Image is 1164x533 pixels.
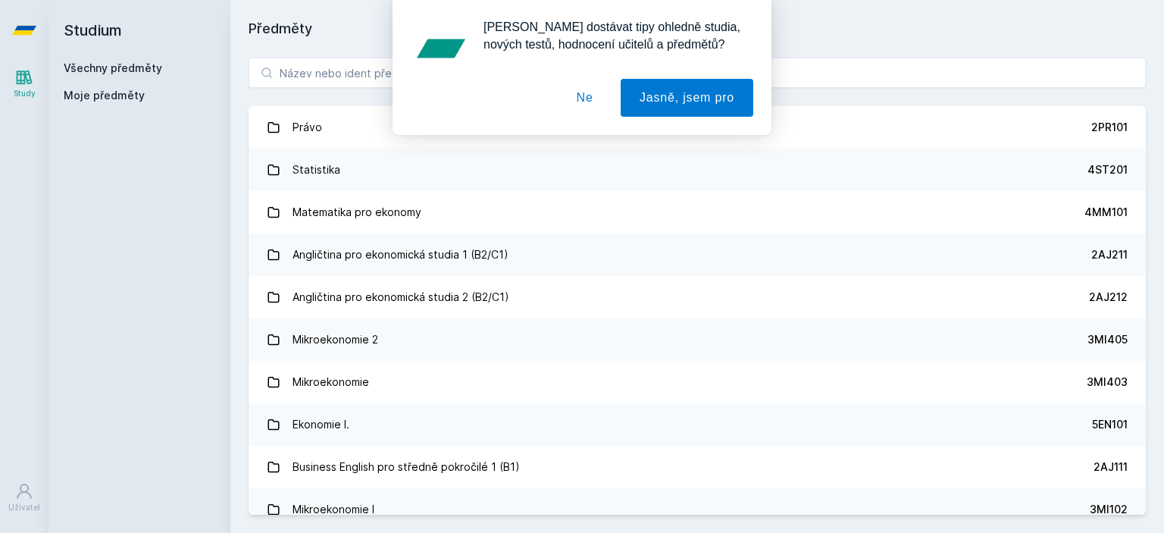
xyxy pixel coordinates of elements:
[249,191,1146,234] a: Matematika pro ekonomy 4MM101
[249,488,1146,531] a: Mikroekonomie I 3MI102
[3,475,45,521] a: Uživatel
[293,155,340,185] div: Statistika
[1087,375,1128,390] div: 3MI403
[1090,502,1128,517] div: 3MI102
[1092,417,1128,432] div: 5EN101
[249,446,1146,488] a: Business English pro středně pokročilé 1 (B1) 2AJ111
[249,234,1146,276] a: Angličtina pro ekonomická studia 1 (B2/C1) 2AJ211
[1091,247,1128,262] div: 2AJ211
[1087,332,1128,347] div: 3MI405
[1087,162,1128,177] div: 4ST201
[1094,459,1128,475] div: 2AJ111
[249,403,1146,446] a: Ekonomie I. 5EN101
[293,452,520,482] div: Business English pro středně pokročilé 1 (B1)
[249,149,1146,191] a: Statistika 4ST201
[293,409,349,440] div: Ekonomie I.
[1089,290,1128,305] div: 2AJ212
[293,325,378,355] div: Mikroekonomie 2
[293,367,369,397] div: Mikroekonomie
[293,240,508,270] div: Angličtina pro ekonomická studia 1 (B2/C1)
[471,18,753,53] div: [PERSON_NAME] dostávat tipy ohledně studia, nových testů, hodnocení učitelů a předmětů?
[1084,205,1128,220] div: 4MM101
[293,282,509,312] div: Angličtina pro ekonomická studia 2 (B2/C1)
[249,276,1146,318] a: Angličtina pro ekonomická studia 2 (B2/C1) 2AJ212
[249,318,1146,361] a: Mikroekonomie 2 3MI405
[293,197,421,227] div: Matematika pro ekonomy
[411,18,471,79] img: notification icon
[249,361,1146,403] a: Mikroekonomie 3MI403
[293,494,374,525] div: Mikroekonomie I
[621,79,753,117] button: Jasně, jsem pro
[558,79,612,117] button: Ne
[8,502,40,513] div: Uživatel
